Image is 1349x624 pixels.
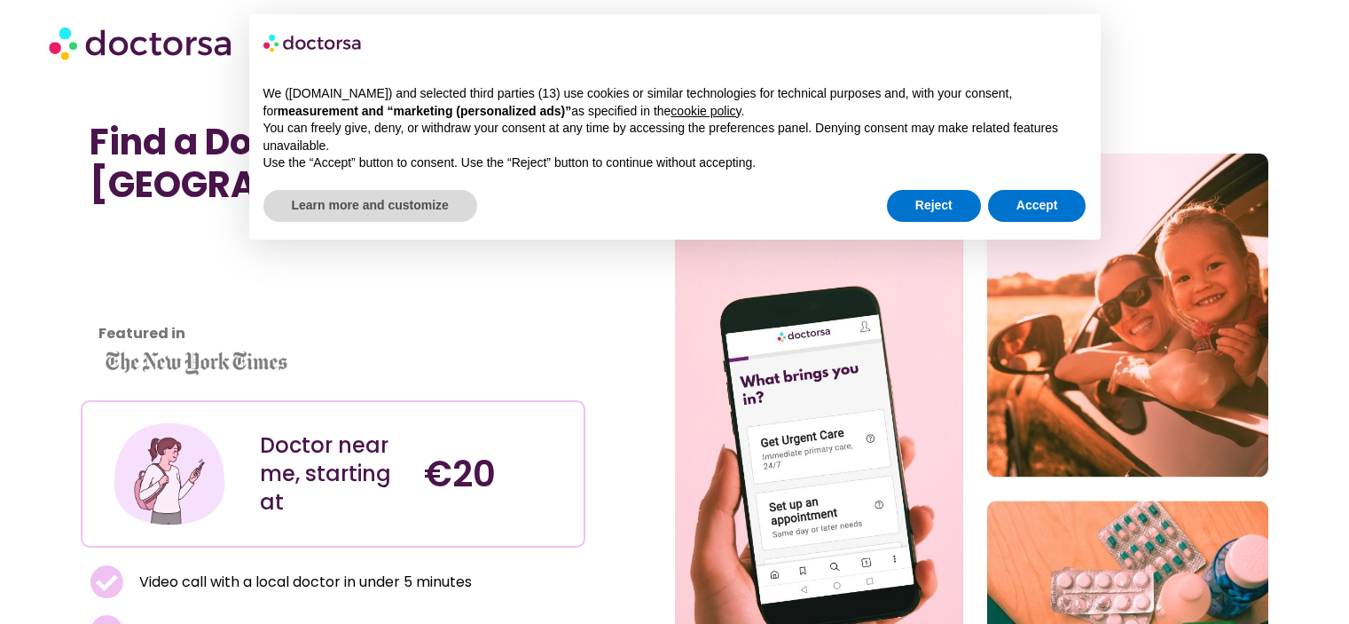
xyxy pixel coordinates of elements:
[424,453,570,495] h4: €20
[98,323,185,344] strong: Featured in
[988,190,1086,222] button: Accept
[263,154,1086,172] p: Use the “Accept” button to consent. Use the “Reject” button to continue without accepting.
[263,120,1086,154] p: You can freely give, deny, or withdraw your consent at any time by accessing the preferences pane...
[90,224,249,357] iframe: Customer reviews powered by Trustpilot
[278,104,571,118] strong: measurement and “marketing (personalized ads)”
[671,104,741,118] a: cookie policy
[90,121,576,206] h1: Find a Doctor Near Me in [GEOGRAPHIC_DATA]
[260,431,406,517] div: Doctor near me, starting at
[263,85,1086,120] p: We ([DOMAIN_NAME]) and selected third parties (13) use cookies or similar technologies for techni...
[135,570,472,595] span: Video call with a local doctor in under 5 minutes
[111,415,228,533] img: Illustration depicting a young woman in a casual outfit, engaged with her smartphone. She has a p...
[263,28,363,57] img: logo
[887,190,981,222] button: Reject
[263,190,477,222] button: Learn more and customize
